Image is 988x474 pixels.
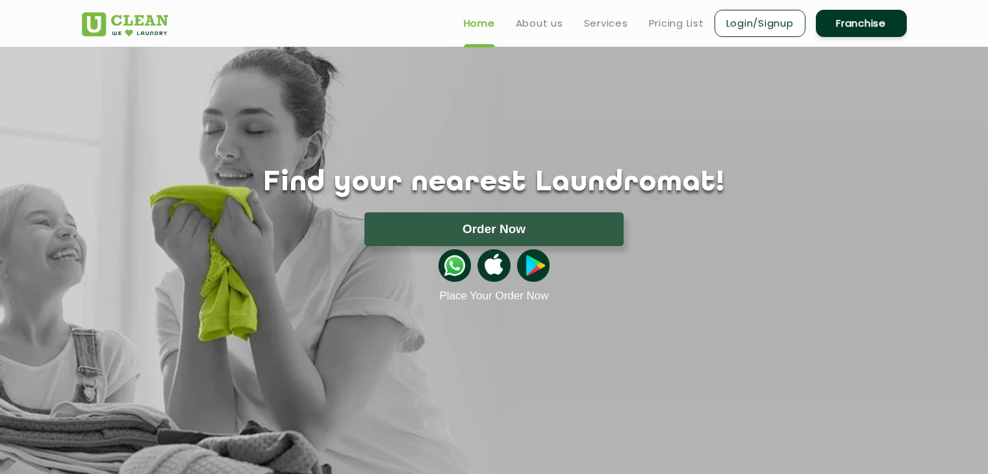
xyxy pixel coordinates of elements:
a: Franchise [816,10,907,37]
a: Services [584,16,628,31]
h1: Find your nearest Laundromat! [72,167,917,199]
img: apple-icon.png [477,249,510,282]
button: Order Now [364,212,624,246]
a: Pricing List [649,16,704,31]
a: Login/Signup [715,10,805,37]
a: Place Your Order Now [439,290,548,303]
img: playstoreicon.png [517,249,550,282]
img: UClean Laundry and Dry Cleaning [82,12,168,36]
img: whatsappicon.png [438,249,471,282]
a: Home [464,16,495,31]
a: About us [516,16,563,31]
